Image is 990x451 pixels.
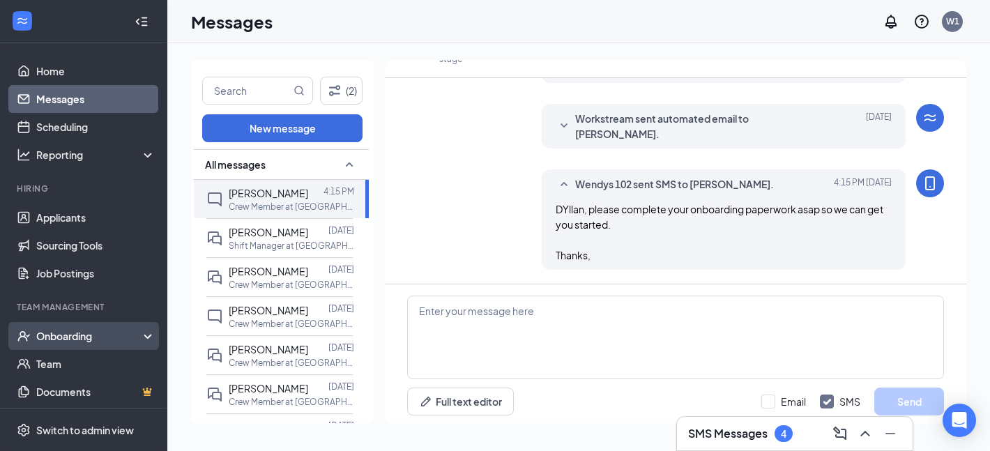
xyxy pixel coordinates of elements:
h1: Messages [191,10,273,33]
span: [PERSON_NAME] [229,226,308,238]
span: DYllan, please complete your onboarding paperwork asap so we can get you started. Thanks, [556,203,883,261]
p: [DATE] [328,224,354,236]
span: All messages [205,158,266,171]
button: Full text editorPen [407,388,514,415]
svg: DoubleChat [206,347,223,364]
p: 4:15 PM [323,185,354,197]
span: [PERSON_NAME] [229,265,308,277]
span: [PERSON_NAME] [229,382,308,395]
svg: SmallChevronUp [556,176,572,193]
svg: ComposeMessage [832,425,848,442]
svg: DoubleChat [206,230,223,247]
div: Reporting [36,148,156,162]
p: Shift Manager at [GEOGRAPHIC_DATA] [229,240,354,252]
svg: UserCheck [17,329,31,343]
span: [PERSON_NAME] [229,421,308,434]
p: [DATE] [328,420,354,431]
svg: Analysis [17,148,31,162]
div: Onboarding [36,329,144,343]
svg: MagnifyingGlass [294,85,305,96]
span: Wendys 102 sent SMS to [PERSON_NAME]. [575,176,774,193]
svg: Filter [326,82,343,99]
p: Crew Member at [GEOGRAPHIC_DATA] [229,396,354,408]
div: Open Intercom Messenger [943,404,976,437]
div: W1 [946,15,959,27]
a: Applicants [36,204,155,231]
button: ComposeMessage [829,422,851,445]
a: Messages [36,85,155,113]
button: Filter (2) [320,77,363,105]
svg: Pen [419,395,433,408]
a: Job Postings [36,259,155,287]
a: Sourcing Tools [36,231,155,259]
a: Scheduling [36,113,155,141]
p: Crew Member at [GEOGRAPHIC_DATA] [229,357,354,369]
svg: QuestionInfo [913,13,930,30]
p: [DATE] [328,263,354,275]
a: Team [36,350,155,378]
svg: DoubleChat [206,269,223,286]
svg: SmallChevronUp [341,156,358,173]
input: Search [203,77,291,104]
p: Crew Member at [GEOGRAPHIC_DATA] [229,318,354,330]
span: [PERSON_NAME] [229,343,308,356]
p: [DATE] [328,303,354,314]
h3: SMS Messages [688,426,768,441]
svg: WorkstreamLogo [922,109,938,126]
span: Workstream sent automated email to [PERSON_NAME]. [575,111,830,142]
p: Crew Member at [GEOGRAPHIC_DATA] [229,201,354,213]
svg: Minimize [882,425,899,442]
svg: Settings [17,423,31,437]
button: Minimize [879,422,901,445]
a: SurveysCrown [36,406,155,434]
button: New message [202,114,363,142]
p: [DATE] [328,381,354,392]
button: Send [874,388,944,415]
div: 4 [781,428,786,440]
svg: MobileSms [922,175,938,192]
span: [PERSON_NAME] [229,187,308,199]
div: Switch to admin view [36,423,134,437]
span: [DATE] [866,111,892,142]
svg: ChatInactive [206,308,223,325]
div: Team Management [17,301,153,313]
div: Hiring [17,183,153,194]
svg: WorkstreamLogo [15,14,29,28]
a: Home [36,57,155,85]
svg: DoubleChat [206,386,223,403]
span: [DATE] 4:15 PM [834,176,892,193]
a: DocumentsCrown [36,378,155,406]
p: [DATE] [328,342,354,353]
p: Crew Member at [GEOGRAPHIC_DATA] [229,279,354,291]
svg: Notifications [883,13,899,30]
svg: Collapse [135,15,148,29]
svg: ChevronUp [857,425,874,442]
button: ChevronUp [854,422,876,445]
span: [PERSON_NAME] [229,304,308,316]
svg: SmallChevronDown [556,118,572,135]
svg: ChatInactive [206,191,223,208]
